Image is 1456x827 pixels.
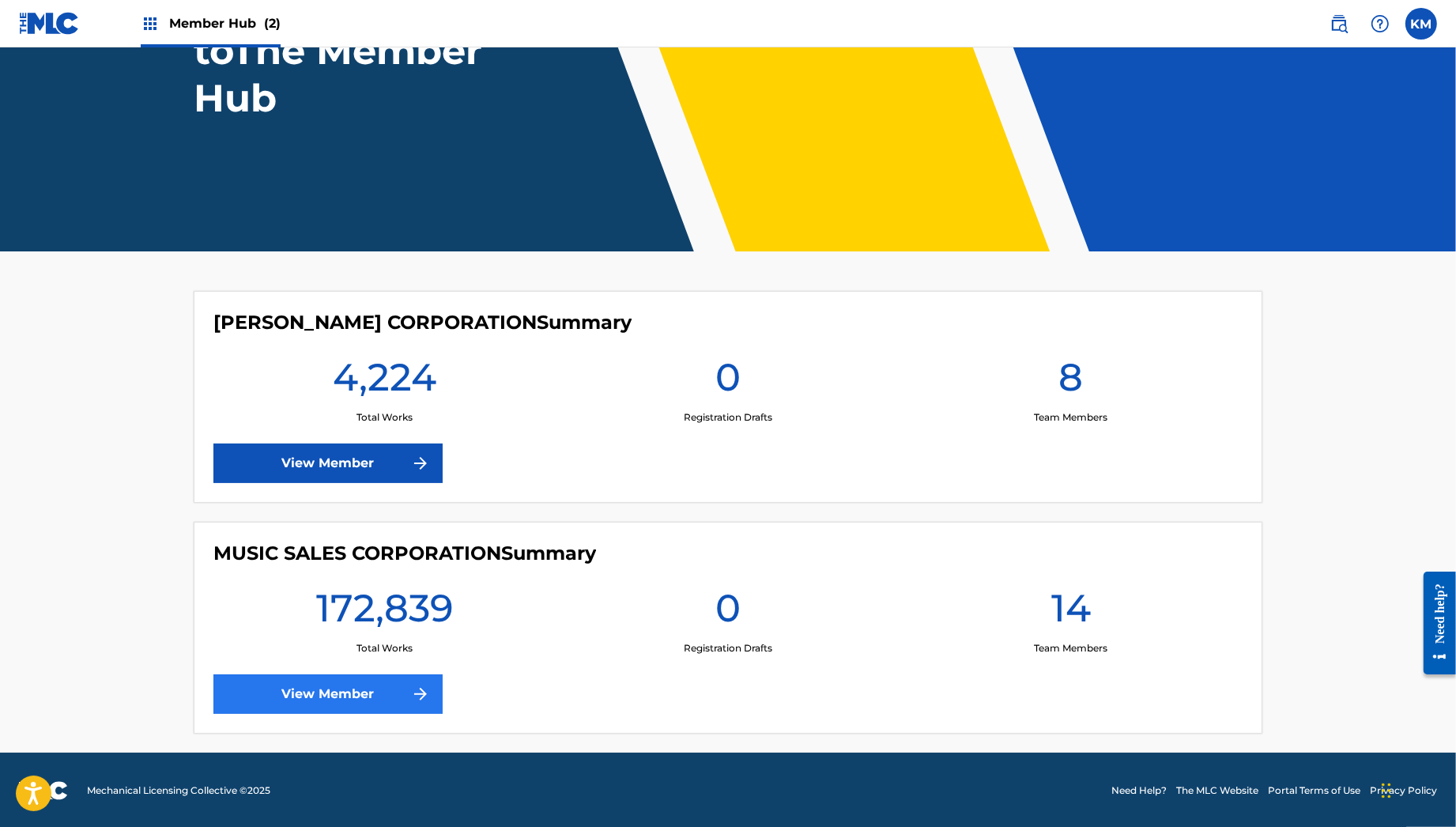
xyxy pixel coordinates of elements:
[356,641,413,655] p: Total Works
[1412,559,1456,686] iframe: Resource Center
[356,410,413,425] p: Total Works
[1364,8,1396,40] div: Help
[1034,641,1107,655] p: Team Members
[1371,14,1390,33] img: help
[1382,767,1391,814] div: Drag
[1034,410,1107,425] p: Team Members
[213,542,596,565] h4: MUSIC SALES CORPORATION
[19,12,80,35] img: MLC Logo
[213,674,443,714] a: View Member
[411,685,430,704] img: f7272a7cc735f4ea7f67.svg
[141,14,160,33] img: Top Rightsholders
[715,353,741,410] h1: 0
[1111,784,1167,798] a: Need Help?
[1058,353,1083,410] h1: 8
[19,781,68,800] img: logo
[316,584,454,641] h1: 172,839
[1176,784,1258,798] a: The MLC Website
[333,353,436,410] h1: 4,224
[684,641,772,655] p: Registration Drafts
[411,454,430,473] img: f7272a7cc735f4ea7f67.svg
[87,784,270,798] span: Mechanical Licensing Collective © 2025
[715,584,741,641] h1: 0
[684,410,772,425] p: Registration Drafts
[1377,751,1456,827] iframe: Chat Widget
[1370,784,1437,798] a: Privacy Policy
[213,444,443,483] a: View Member
[1330,14,1348,33] img: search
[1405,8,1437,40] div: User Menu
[1323,8,1355,40] a: Public Search
[264,16,281,31] span: (2)
[1268,784,1360,798] a: Portal Terms of Use
[1051,584,1091,641] h1: 14
[169,14,281,32] span: Member Hub
[213,311,632,334] h4: C. F. PETERS CORPORATION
